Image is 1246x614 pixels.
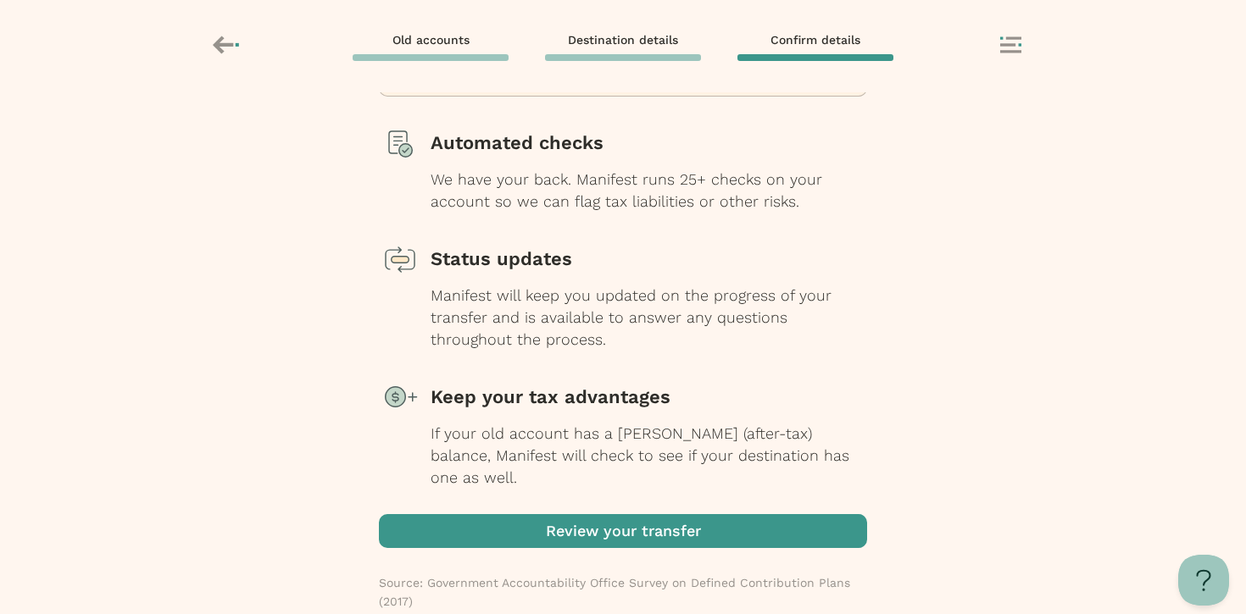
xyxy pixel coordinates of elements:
div: Status updates [431,238,867,280]
iframe: Help Scout Beacon - Open [1178,555,1229,606]
span: Confirm details [770,32,860,47]
span: Old accounts [392,32,470,47]
div: Source: Government Accountability Office Survey on Defined Contribution Plans (2017) [379,573,867,611]
div: If your old account has a [PERSON_NAME] (after-tax) balance, Manifest will check to see if your d... [431,423,867,489]
div: Automated checks [431,122,867,164]
div: Manifest will keep you updated on the progress of your transfer and is available to answer any qu... [431,285,867,351]
div: Keep your tax advantages [431,376,867,418]
div: We have your back. Manifest runs 25+ checks on your account so we can flag tax liabilities or oth... [431,169,867,213]
button: Review your transfer [379,514,867,548]
span: Destination details [568,32,678,47]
